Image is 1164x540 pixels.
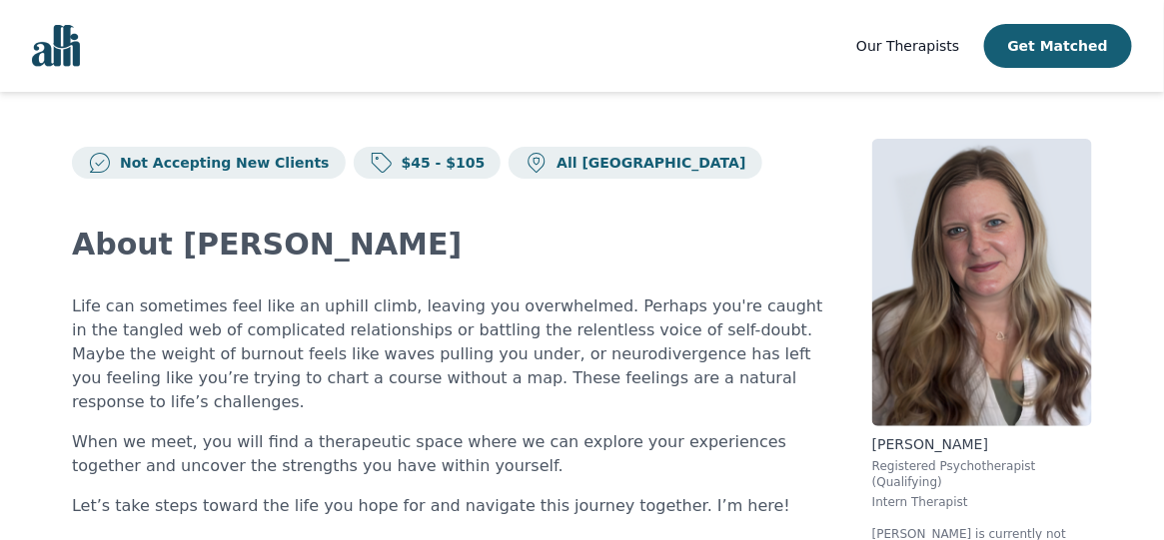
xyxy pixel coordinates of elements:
[872,494,1092,510] p: Intern Therapist
[72,494,824,518] p: Let’s take steps toward the life you hope for and navigate this journey together. I’m here!
[984,24,1132,68] button: Get Matched
[72,294,824,414] p: Life can sometimes feel like an uphill climb, leaving you overwhelmed. Perhaps you're caught in t...
[872,458,1092,490] p: Registered Psychotherapist (Qualifying)
[872,139,1092,426] img: Kayla_Bishop
[549,153,745,173] p: All [GEOGRAPHIC_DATA]
[72,227,824,263] h2: About [PERSON_NAME]
[394,153,486,173] p: $45 - $105
[872,434,1092,454] p: [PERSON_NAME]
[856,38,959,54] span: Our Therapists
[856,34,959,58] a: Our Therapists
[72,430,824,478] p: When we meet, you will find a therapeutic space where we can explore your experiences together an...
[112,153,330,173] p: Not Accepting New Clients
[32,25,80,67] img: alli logo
